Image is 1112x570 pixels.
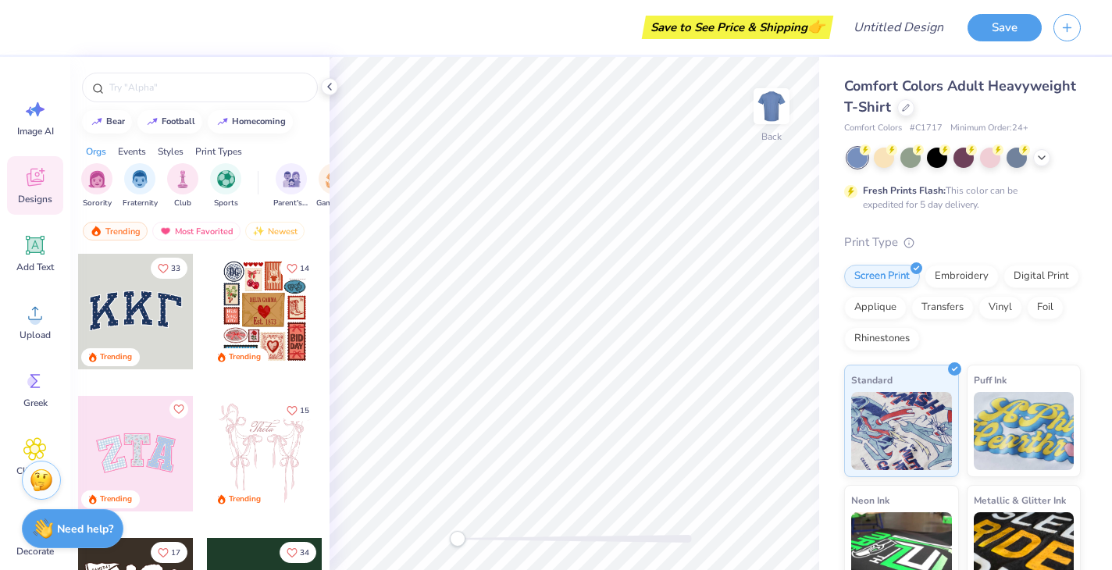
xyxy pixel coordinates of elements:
div: bear [106,117,125,126]
span: Comfort Colors [844,122,902,135]
button: bear [82,110,132,134]
img: Back [756,91,787,122]
div: Save to See Price & Shipping [646,16,829,39]
div: Digital Print [1003,265,1079,288]
span: 14 [300,265,309,273]
div: This color can be expedited for 5 day delivery. [863,183,1055,212]
button: Like [280,258,316,279]
div: Trending [83,222,148,240]
div: Embroidery [925,265,999,288]
div: Transfers [911,296,974,319]
strong: Fresh Prints Flash: [863,184,946,197]
button: homecoming [208,110,293,134]
span: Game Day [316,198,352,209]
div: Most Favorited [152,222,241,240]
div: Trending [229,493,261,505]
img: Sorority Image [88,170,106,188]
span: Metallic & Glitter Ink [974,492,1066,508]
img: Puff Ink [974,392,1075,470]
button: Like [169,400,188,419]
span: Greek [23,397,48,409]
img: trending.gif [90,226,102,237]
img: Game Day Image [326,170,344,188]
span: Comfort Colors Adult Heavyweight T-Shirt [844,77,1076,116]
button: Save [968,14,1042,41]
div: Events [118,144,146,159]
button: filter button [316,163,352,209]
div: Trending [100,493,132,505]
span: Upload [20,329,51,341]
input: Try "Alpha" [108,80,308,95]
span: Club [174,198,191,209]
div: filter for Sorority [81,163,112,209]
button: Like [151,258,187,279]
button: filter button [273,163,309,209]
img: newest.gif [252,226,265,237]
img: trend_line.gif [91,117,103,126]
div: Foil [1027,296,1064,319]
span: Clipart & logos [9,465,61,490]
div: filter for Parent's Weekend [273,163,309,209]
span: 33 [171,265,180,273]
span: Puff Ink [974,372,1007,388]
div: Rhinestones [844,327,920,351]
img: Club Image [174,170,191,188]
div: Screen Print [844,265,920,288]
img: trend_line.gif [216,117,229,126]
img: Sports Image [217,170,235,188]
div: filter for Club [167,163,198,209]
img: most_fav.gif [159,226,172,237]
div: Back [761,130,782,144]
div: football [162,117,195,126]
div: Trending [229,351,261,363]
div: filter for Game Day [316,163,352,209]
span: Decorate [16,545,54,558]
span: Sorority [83,198,112,209]
input: Untitled Design [841,12,956,43]
div: filter for Fraternity [123,163,158,209]
div: Print Type [844,233,1081,251]
div: Styles [158,144,184,159]
button: football [137,110,202,134]
span: Fraternity [123,198,158,209]
div: Print Types [195,144,242,159]
div: Vinyl [978,296,1022,319]
div: Orgs [86,144,106,159]
span: Add Text [16,261,54,273]
span: Standard [851,372,893,388]
span: 👉 [807,17,825,36]
span: Parent's Weekend [273,198,309,209]
button: filter button [81,163,112,209]
div: Accessibility label [450,531,465,547]
button: filter button [123,163,158,209]
span: 15 [300,407,309,415]
span: 17 [171,549,180,557]
div: homecoming [232,117,286,126]
div: Applique [844,296,907,319]
span: Neon Ink [851,492,889,508]
button: Like [280,542,316,563]
button: Like [151,542,187,563]
div: Trending [100,351,132,363]
span: Image AI [17,125,54,137]
div: filter for Sports [210,163,241,209]
span: Sports [214,198,238,209]
span: # C1717 [910,122,943,135]
img: Standard [851,392,952,470]
button: filter button [167,163,198,209]
span: 34 [300,549,309,557]
button: filter button [210,163,241,209]
button: Like [280,400,316,421]
span: Minimum Order: 24 + [950,122,1028,135]
span: Designs [18,193,52,205]
img: trend_line.gif [146,117,159,126]
img: Parent's Weekend Image [283,170,301,188]
div: Newest [245,222,305,240]
img: Fraternity Image [131,170,148,188]
strong: Need help? [57,522,113,536]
